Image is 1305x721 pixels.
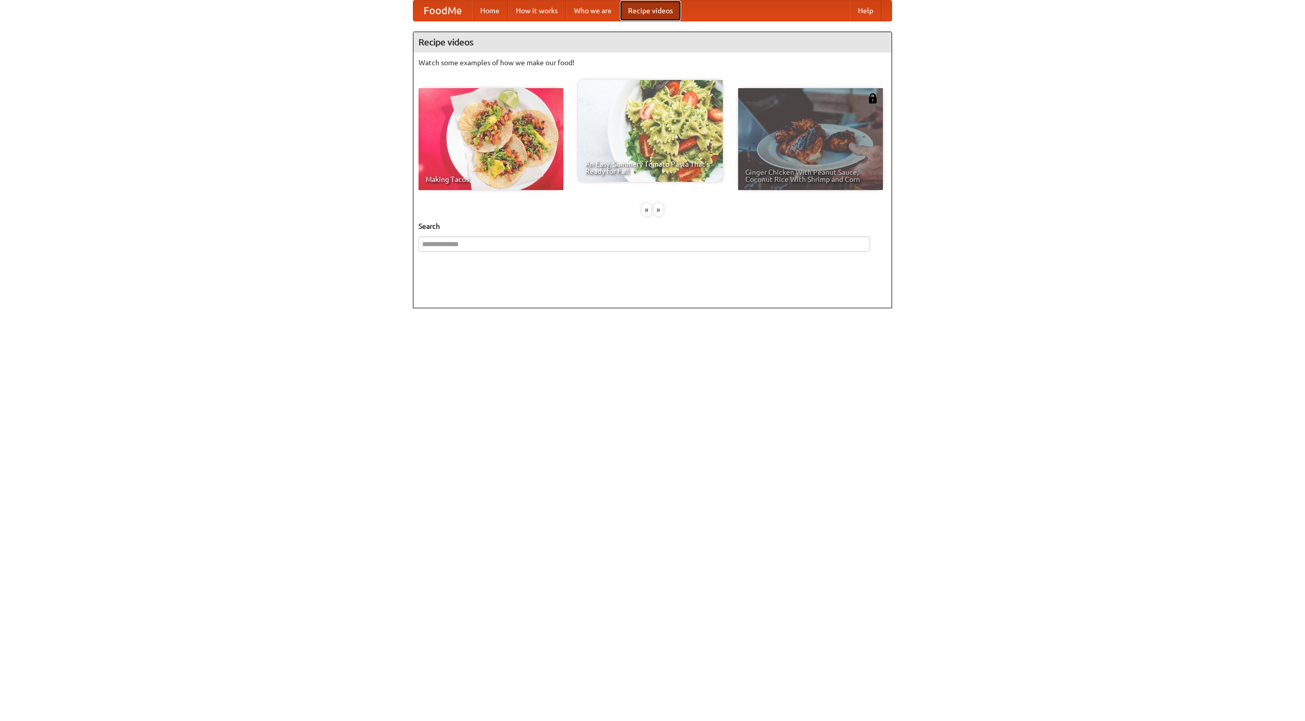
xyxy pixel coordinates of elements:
div: « [642,203,651,216]
span: An Easy, Summery Tomato Pasta That's Ready for Fall [585,161,716,175]
a: Home [472,1,508,21]
h4: Recipe videos [413,32,892,52]
a: How it works [508,1,566,21]
a: Who we are [566,1,620,21]
a: FoodMe [413,1,472,21]
p: Watch some examples of how we make our food! [419,58,886,68]
div: » [654,203,663,216]
a: Help [850,1,881,21]
img: 483408.png [868,93,878,103]
a: Making Tacos [419,88,563,190]
a: An Easy, Summery Tomato Pasta That's Ready for Fall [578,80,723,182]
a: Recipe videos [620,1,681,21]
span: Making Tacos [426,176,556,183]
h5: Search [419,221,886,231]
